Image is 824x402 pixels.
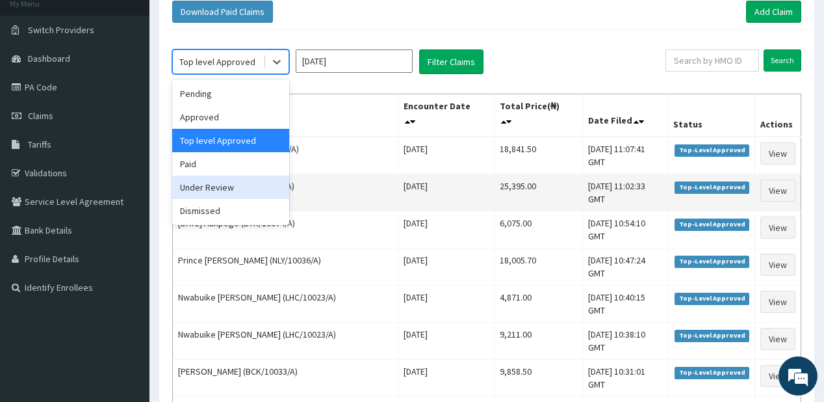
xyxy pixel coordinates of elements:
img: d_794563401_company_1708531726252_794563401 [24,65,53,98]
td: 4,871.00 [494,286,582,323]
div: Approved [172,105,289,129]
td: [DATE] [398,211,494,248]
span: Top-Level Approved [675,181,749,193]
td: [DATE] 10:47:24 GMT [583,248,668,286]
td: [DATE] [398,286,494,323]
input: Select Month and Year [296,49,413,73]
td: [DATE] [398,248,494,286]
td: [DATE] [398,174,494,211]
span: Top-Level Approved [675,330,749,342]
a: View [760,254,795,276]
td: Nwabuike [PERSON_NAME] (LHC/10023/A) [173,323,398,360]
button: Filter Claims [419,49,483,74]
th: Status [668,94,755,137]
span: Top-Level Approved [675,256,749,267]
span: Top-Level Approved [675,219,749,230]
td: [PERSON_NAME] (BCK/10033/A) [173,360,398,397]
td: [DATE] 11:02:33 GMT [583,174,668,211]
span: Claims [28,110,53,122]
td: 18,841.50 [494,137,582,174]
th: Total Price(₦) [494,94,582,137]
td: [DATE] Aakpege (BTR/10074/A) [173,211,398,248]
span: We're online! [75,119,179,250]
button: Download Paid Claims [172,1,273,23]
div: Paid [172,152,289,176]
a: View [760,291,795,313]
span: Top-Level Approved [675,293,749,304]
div: Pending [172,82,289,105]
span: Tariffs [28,139,51,150]
td: 9,211.00 [494,323,582,360]
td: 25,395.00 [494,174,582,211]
td: [DATE] 10:40:15 GMT [583,286,668,323]
a: View [760,142,795,165]
td: [DATE] [398,323,494,360]
div: Top level Approved [172,129,289,152]
div: Top level Approved [179,55,255,68]
div: Under Review [172,176,289,199]
input: Search [764,49,801,72]
td: [DATE] [398,360,494,397]
div: Chat with us now [68,73,218,90]
td: [DATE] [398,137,494,174]
td: [DATE] 10:54:10 GMT [583,211,668,248]
input: Search by HMO ID [665,49,759,72]
div: Minimize live chat window [213,7,244,38]
span: Dashboard [28,53,70,64]
td: 9,858.50 [494,360,582,397]
th: Date Filed [583,94,668,137]
td: Nwabuike [PERSON_NAME] (LHC/10023/A) [173,286,398,323]
a: View [760,217,795,239]
span: Top-Level Approved [675,367,749,379]
span: Top-Level Approved [675,144,749,156]
td: Prince [PERSON_NAME] (NLY/10036/A) [173,248,398,286]
a: View [760,365,795,387]
a: View [760,328,795,350]
th: Actions [754,94,801,137]
span: Switch Providers [28,24,94,36]
a: View [760,180,795,202]
td: [DATE] 11:07:41 GMT [583,137,668,174]
td: [DATE] 10:38:10 GMT [583,323,668,360]
td: [DATE] 10:31:01 GMT [583,360,668,397]
th: Encounter Date [398,94,494,137]
div: Dismissed [172,199,289,222]
td: 18,005.70 [494,248,582,286]
a: Add Claim [746,1,801,23]
td: 6,075.00 [494,211,582,248]
textarea: Type your message and hit 'Enter' [6,265,248,311]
